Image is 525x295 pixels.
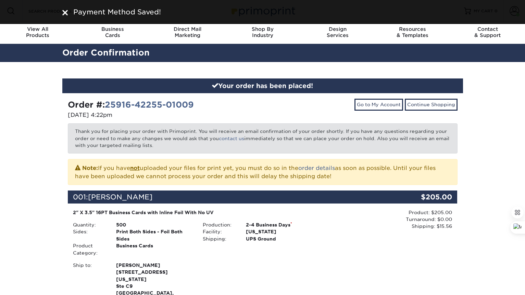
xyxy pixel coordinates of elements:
[375,22,450,44] a: Resources& Templates
[73,209,323,216] div: 2" X 3.5" 16PT Business Cards with Inline Foil With No UV
[225,22,300,44] a: Shop ByIndustry
[405,99,458,110] a: Continue Shopping
[68,221,111,228] div: Quantity:
[68,123,458,153] p: Thank you for placing your order with Primoprint. You will receive an email confirmation of your ...
[198,221,241,228] div: Production:
[450,26,525,32] span: Contact
[150,22,225,44] a: Direct MailMarketing
[298,165,335,171] a: order details
[198,235,241,242] div: Shipping:
[450,26,525,38] div: & Support
[392,190,458,204] div: $205.00
[111,221,198,228] div: 500
[241,228,327,235] div: [US_STATE]
[450,22,525,44] a: Contact& Support
[105,100,194,110] a: 25916-42255-01009
[57,47,468,59] h2: Order Confirmation
[68,100,194,110] strong: Order #:
[62,78,463,94] div: Your order has been placed!
[88,193,152,201] span: [PERSON_NAME]
[198,228,241,235] div: Facility:
[75,26,150,38] div: Cards
[300,22,375,44] a: DesignServices
[111,242,198,256] div: Business Cards
[327,209,452,230] div: Product: $205.00 Turnaround: $0.00 Shipping: $15.56
[300,26,375,38] div: Services
[354,99,403,110] a: Go to My Account
[68,190,392,204] div: 001:
[375,26,450,38] div: & Templates
[75,26,150,32] span: Business
[219,136,244,141] a: contact us
[116,283,192,290] span: Ste C9
[73,8,161,16] span: Payment Method Saved!
[68,111,258,119] p: [DATE] 4:22pm
[300,26,375,32] span: Design
[82,165,98,171] strong: Note:
[75,22,150,44] a: BusinessCards
[225,26,300,32] span: Shop By
[241,221,327,228] div: 2-4 Business Days
[75,163,450,181] p: If you have uploaded your files for print yet, you must do so in the as soon as possible. Until y...
[68,242,111,256] div: Product Category:
[116,269,192,283] span: [STREET_ADDRESS][US_STATE]
[130,165,140,171] b: not
[150,26,225,38] div: Marketing
[62,10,68,15] img: close
[375,26,450,32] span: Resources
[111,228,198,242] div: Print Both Sides - Foil Both Sides
[225,26,300,38] div: Industry
[116,262,192,269] span: [PERSON_NAME]
[68,228,111,242] div: Sides:
[241,235,327,242] div: UPS Ground
[150,26,225,32] span: Direct Mail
